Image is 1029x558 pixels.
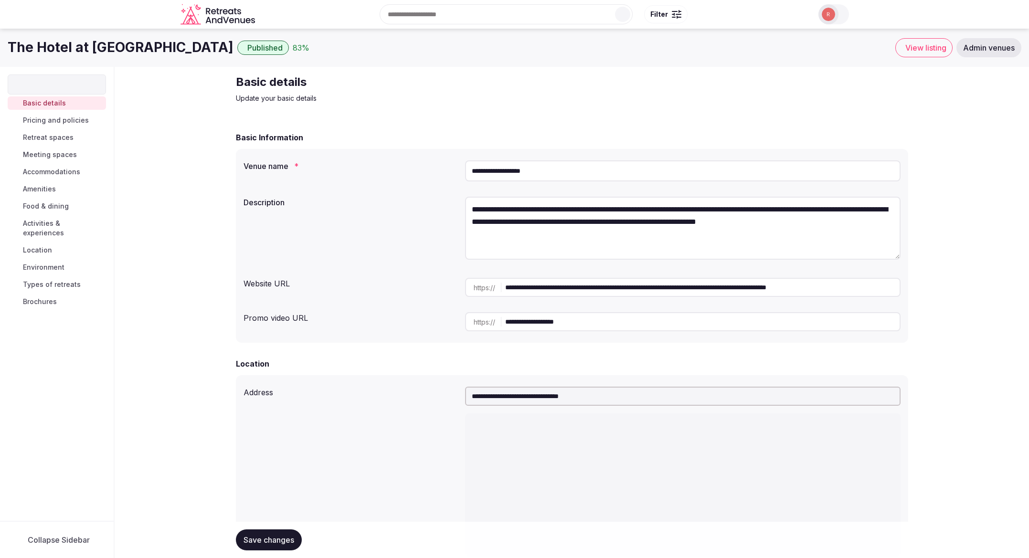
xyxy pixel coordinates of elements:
label: Description [244,199,457,206]
span: Save changes [244,535,294,545]
a: Location [8,243,106,257]
span: Admin venues [963,43,1015,53]
button: Published [237,41,289,55]
img: Ryan Sanford [822,8,835,21]
span: Activities & experiences [23,219,102,238]
a: Food & dining [8,200,106,213]
a: Visit the homepage [180,4,257,25]
a: Basic details [8,96,106,110]
div: Address [244,383,457,398]
a: Pricing and policies [8,114,106,127]
span: Brochures [23,297,57,306]
a: Activities & experiences [8,217,106,240]
span: Published [247,43,283,53]
a: Meeting spaces [8,148,106,161]
button: Save changes [236,529,302,550]
a: Amenities [8,182,106,196]
span: Environment [23,263,64,272]
span: Location [23,245,52,255]
span: Amenities [23,184,56,194]
svg: Retreats and Venues company logo [180,4,257,25]
span: Types of retreats [23,280,81,289]
a: View listing [895,38,953,57]
a: Environment [8,261,106,274]
div: 83 % [293,42,309,53]
span: Basic details [23,98,66,108]
span: Filter [650,10,668,19]
h2: Basic Information [236,132,303,143]
h1: The Hotel at [GEOGRAPHIC_DATA] [8,38,233,57]
a: Types of retreats [8,278,106,291]
div: Promo video URL [244,308,457,324]
p: Update your basic details [236,94,557,103]
h2: Basic details [236,74,557,90]
a: Admin venues [956,38,1021,57]
span: Accommodations [23,167,80,177]
span: Retreat spaces [23,133,74,142]
span: Pricing and policies [23,116,89,125]
div: Website URL [244,274,457,289]
h2: Location [236,358,269,369]
button: Filter [644,5,688,23]
a: Accommodations [8,165,106,179]
button: 83% [293,42,309,53]
span: Meeting spaces [23,150,77,159]
a: Brochures [8,295,106,308]
span: View listing [905,43,946,53]
span: Collapse Sidebar [28,535,90,545]
label: Venue name [244,162,457,170]
span: Food & dining [23,201,69,211]
a: Retreat spaces [8,131,106,144]
button: Collapse Sidebar [8,529,106,550]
